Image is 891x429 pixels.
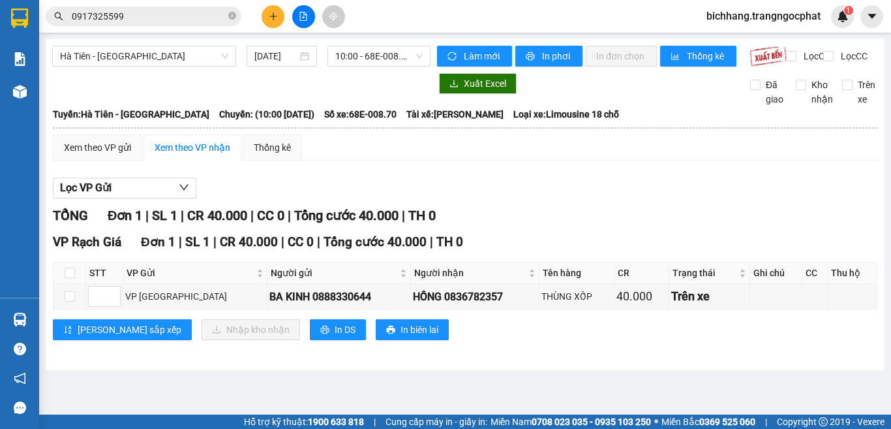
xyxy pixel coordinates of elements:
span: VP Gửi [127,266,254,280]
button: bar-chartThống kê [660,46,736,67]
div: BA KINH 0888330644 [269,289,409,305]
input: Tìm tên, số ĐT hoặc mã đơn [72,9,226,24]
div: Xem theo VP nhận [155,140,230,155]
th: CC [802,262,828,284]
span: sort-ascending [63,325,72,336]
span: Miền Bắc [661,415,755,429]
span: 10:00 - 68E-008.70 [335,46,423,66]
span: notification [14,372,26,385]
span: In DS [335,323,355,337]
img: solution-icon [13,52,27,66]
span: close-circle [228,10,236,23]
th: Tên hàng [539,262,614,284]
span: search [54,12,63,21]
span: Xuất Excel [464,76,506,91]
div: THÙNG XỐP [541,289,612,304]
span: | [430,234,433,249]
span: CC 0 [257,208,284,223]
div: VP [GEOGRAPHIC_DATA] [125,289,265,304]
span: CC 0 [288,234,314,249]
input: 13/10/2025 [254,49,297,63]
span: Hỗ trợ kỹ thuật: [244,415,364,429]
span: In biên lai [400,323,438,337]
th: Thu hộ [828,262,877,284]
span: VP Rạch Giá [53,234,121,249]
span: Số xe: 68E-008.70 [324,107,397,121]
button: caret-down [860,5,883,28]
span: | [317,234,320,249]
span: Loại xe: Limousine 18 chỗ [513,107,619,121]
div: HỒNG 0836782357 [413,289,536,305]
span: bichhang.trangngocphat [696,8,831,24]
span: | [250,208,254,223]
strong: 0708 023 035 - 0935 103 250 [532,417,651,427]
span: Lọc VP Gửi [60,180,112,196]
span: Lọc CC [836,49,869,63]
span: Hà Tiên - Rạch Giá [60,46,228,66]
b: Tuyến: Hà Tiên - [GEOGRAPHIC_DATA] [53,109,209,119]
span: CR 40.000 [220,234,278,249]
button: downloadNhập kho nhận [202,319,300,340]
span: Trạng thái [672,266,737,280]
th: Ghi chú [750,262,802,284]
span: Kho nhận [806,78,838,106]
button: downloadXuất Excel [439,73,517,94]
span: Thống kê [687,49,726,63]
span: | [765,415,767,429]
td: VP Hà Tiên [123,284,267,310]
span: printer [320,325,329,336]
span: CR 40.000 [187,208,247,223]
span: SL 1 [185,234,210,249]
span: printer [526,52,537,62]
span: TỔNG [53,208,88,223]
span: Tài xế: [PERSON_NAME] [406,107,504,121]
span: Người nhận [414,266,525,280]
span: Trên xe [853,78,881,106]
span: Đã giao [761,78,789,106]
span: close-circle [228,12,236,20]
span: TH 0 [408,208,436,223]
span: copyright [819,417,828,426]
span: | [402,208,405,223]
button: printerIn biên lai [376,319,449,340]
span: | [181,208,184,223]
span: Người gửi [271,266,398,280]
button: printerIn DS [310,319,366,340]
span: aim [329,12,338,21]
span: Lọc CR [798,49,832,63]
span: Làm mới [464,49,502,63]
div: 40.000 [616,287,667,306]
span: | [374,415,376,429]
strong: 0369 525 060 [699,417,755,427]
span: Tổng cước 40.000 [294,208,399,223]
img: warehouse-icon [13,85,27,99]
span: Cung cấp máy in - giấy in: [385,415,487,429]
span: down [179,182,189,193]
span: Đơn 1 [141,234,175,249]
img: logo-vxr [11,8,28,28]
span: plus [269,12,278,21]
button: plus [262,5,284,28]
sup: 1 [844,6,853,15]
img: warehouse-icon [13,313,27,326]
img: 9k= [749,46,787,67]
span: [PERSON_NAME] sắp xếp [78,323,181,337]
span: | [281,234,284,249]
span: sync [447,52,459,62]
button: aim [322,5,345,28]
strong: 1900 633 818 [308,417,364,427]
span: SL 1 [152,208,177,223]
span: ⚪️ [654,419,658,424]
span: file-add [299,12,308,21]
button: syncLàm mới [437,46,512,67]
span: download [449,79,459,89]
span: printer [386,325,395,336]
span: | [145,208,149,223]
span: message [14,402,26,414]
div: Thống kê [254,140,291,155]
span: 1 [846,6,851,15]
span: TH 0 [436,234,463,249]
span: In phơi [542,49,572,63]
span: Đơn 1 [108,208,142,223]
button: file-add [292,5,315,28]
